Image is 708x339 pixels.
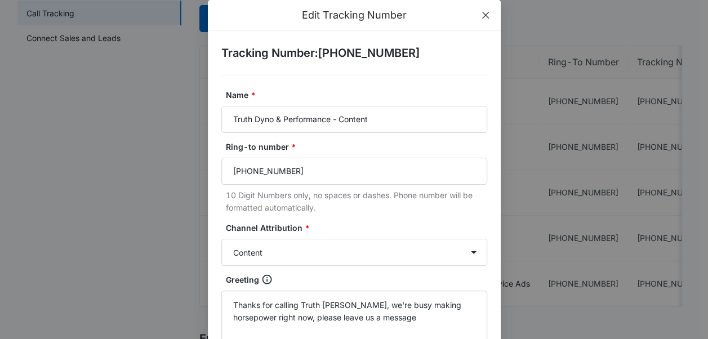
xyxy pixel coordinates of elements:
[226,89,492,101] label: Name
[221,9,487,21] div: Edit Tracking Number
[226,141,492,153] label: Ring-to number
[221,44,487,61] h2: Tracking Number : [PHONE_NUMBER]
[226,274,259,286] p: Greeting
[481,11,490,20] span: close
[226,189,487,214] p: 10 Digit Numbers only, no spaces or dashes. Phone number will be formatted automatically.
[226,222,492,234] label: Channel Attribution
